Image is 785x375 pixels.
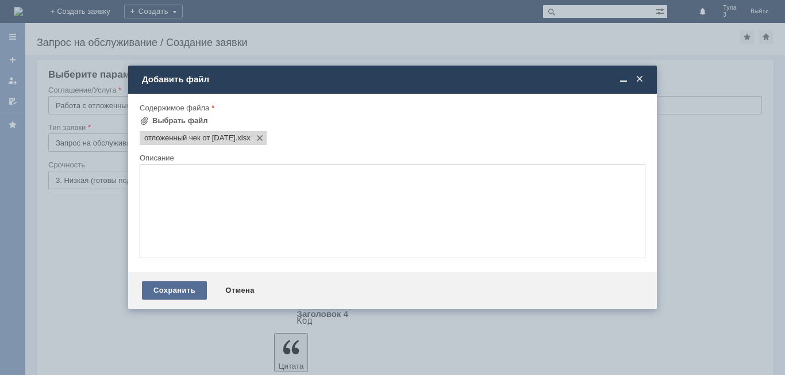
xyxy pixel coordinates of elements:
[634,74,645,85] span: Закрыть
[140,104,643,112] div: Содержимое файла
[5,5,168,14] div: Удалить отложенный чек от [DATE]
[236,133,251,143] span: отложенный чек от 22.09.2025.xlsx
[142,74,645,85] div: Добавить файл
[152,116,208,125] div: Выбрать файл
[140,154,643,162] div: Описание
[144,133,236,143] span: отложенный чек от 22.09.2025.xlsx
[618,74,629,85] span: Свернуть (Ctrl + M)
